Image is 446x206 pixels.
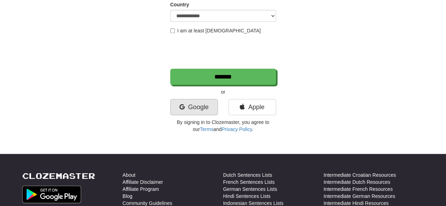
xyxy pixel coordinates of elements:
a: Privacy Policy [221,126,252,132]
a: About [123,171,136,179]
a: Intermediate French Resources [324,186,393,193]
label: Country [170,1,189,8]
iframe: reCAPTCHA [170,38,277,65]
a: Hindi Sentences Lists [223,193,271,200]
a: German Sentences Lists [223,186,277,193]
a: French Sentences Lists [223,179,275,186]
a: Clozemaster [22,171,95,180]
p: or [170,88,276,95]
a: Dutch Sentences Lists [223,171,272,179]
a: Terms [200,126,213,132]
a: Intermediate Dutch Resources [324,179,390,186]
a: Apple [228,99,276,115]
a: Intermediate German Resources [324,193,395,200]
img: Get it on Google Play [22,186,81,203]
a: Blog [123,193,133,200]
a: Google [170,99,218,115]
label: I am at least [DEMOGRAPHIC_DATA] [170,27,261,34]
a: Intermediate Croatian Resources [324,171,396,179]
a: Affiliate Program [123,186,159,193]
input: I am at least [DEMOGRAPHIC_DATA] [170,29,175,33]
a: Affiliate Disclaimer [123,179,163,186]
p: By signing in to Clozemaster, you agree to our and . [170,119,276,133]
